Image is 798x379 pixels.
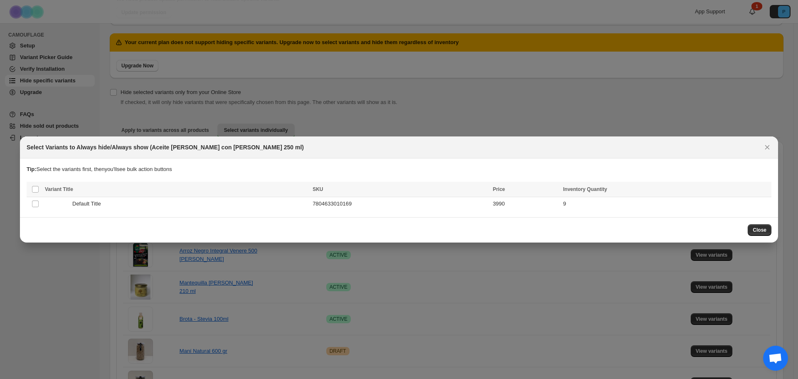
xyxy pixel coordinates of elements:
[561,197,771,211] td: 9
[313,186,323,192] span: SKU
[27,166,37,172] strong: Tip:
[490,197,561,211] td: 3990
[563,186,607,192] span: Inventory Quantity
[27,143,304,151] h2: Select Variants to Always hide/Always show (Aceite [PERSON_NAME] con [PERSON_NAME] 250 ml)
[753,227,766,233] span: Close
[748,224,771,236] button: Close
[493,186,505,192] span: Price
[761,141,773,153] button: Close
[27,165,771,173] p: Select the variants first, then you'll see bulk action buttons
[763,346,788,371] a: Chat abierto
[310,197,490,211] td: 7804633010169
[45,186,73,192] span: Variant Title
[72,200,106,208] span: Default Title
